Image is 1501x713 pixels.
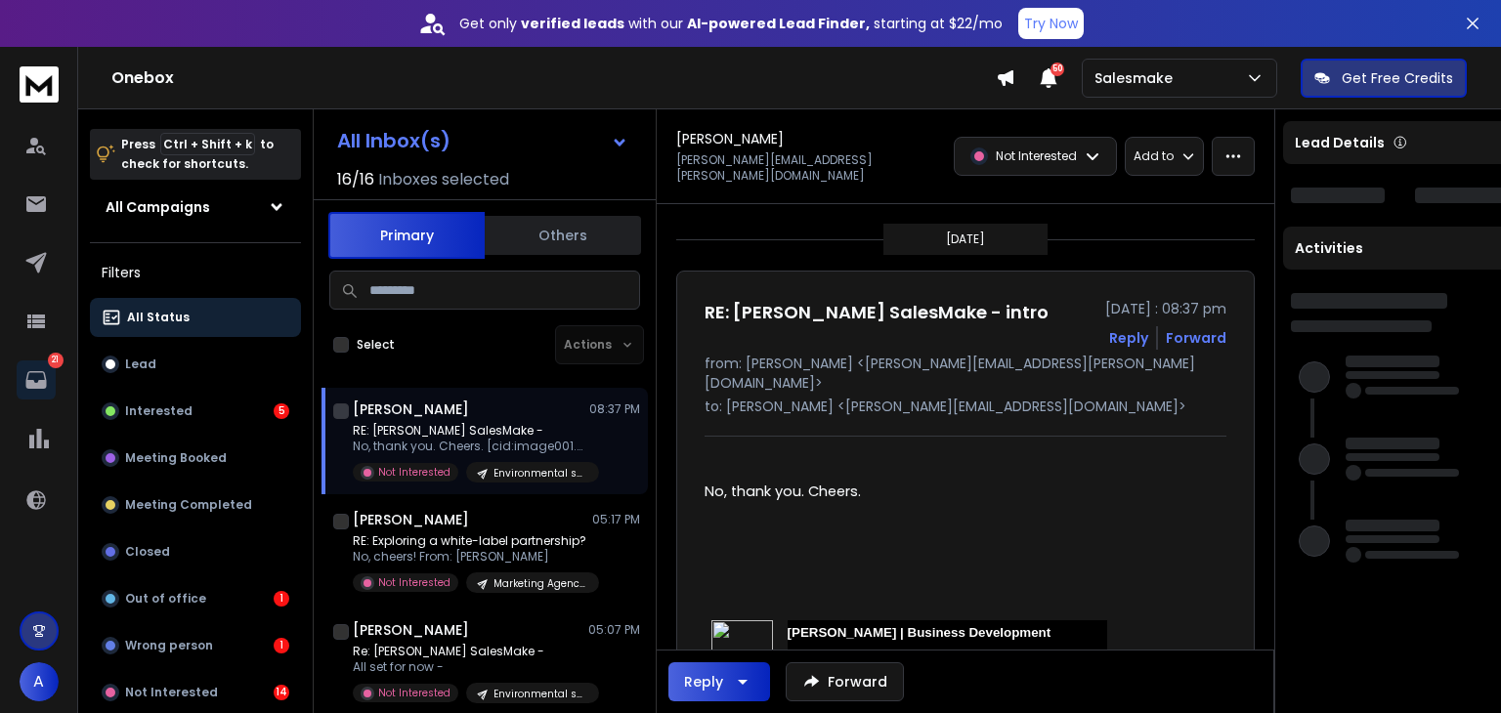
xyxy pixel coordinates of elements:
[111,66,996,90] h1: Onebox
[521,14,624,33] strong: verified leads
[1109,328,1148,348] button: Reply
[668,662,770,701] button: Reply
[20,662,59,701] button: A
[788,625,1054,663] span: [PERSON_NAME] | Business Development Manager |
[90,485,301,524] button: Meeting Completed
[125,544,170,560] p: Closed
[378,168,509,191] h3: Inboxes selected
[90,439,301,478] button: Meeting Booked
[1134,148,1174,164] p: Add to
[48,353,64,368] p: 21
[353,399,469,419] h1: [PERSON_NAME]
[125,638,213,653] p: Wrong person
[705,482,861,501] span: No, thank you. Cheers.
[996,148,1077,164] p: Not Interested
[493,687,587,701] p: Environmental services / 11-20 / [GEOGRAPHIC_DATA]
[121,135,274,174] p: Press to check for shortcuts.
[459,14,1003,33] p: Get only with our starting at $22/mo
[676,129,784,148] h1: [PERSON_NAME]
[274,685,289,700] div: 14
[378,465,450,480] p: Not Interested
[493,466,587,481] p: Environmental services / 11-20 / [GEOGRAPHIC_DATA]
[274,638,289,653] div: 1
[786,662,904,701] button: Forward
[378,686,450,700] p: Not Interested
[493,576,587,591] p: Marketing Agency Owners
[274,591,289,607] div: 1
[353,533,587,549] p: RE: Exploring a white-label partnership?
[125,591,206,607] p: Out of office
[705,299,1049,326] h1: RE: [PERSON_NAME] SalesMake - intro
[127,310,190,325] p: All Status
[90,259,301,286] h3: Filters
[20,66,59,103] img: logo
[588,622,640,638] p: 05:07 PM
[90,532,301,571] button: Closed
[90,673,301,712] button: Not Interested14
[328,212,485,259] button: Primary
[1051,63,1064,76] span: 50
[17,360,56,399] a: 21
[125,356,156,372] p: Lead
[676,152,942,184] p: [PERSON_NAME][EMAIL_ADDRESS][PERSON_NAME][DOMAIN_NAME]
[160,133,255,155] span: Ctrl + Shift + k
[322,121,644,160] button: All Inbox(s)
[1105,299,1226,318] p: [DATE] : 08:37 pm
[1295,133,1385,152] p: Lead Details
[90,345,301,384] button: Lead
[353,423,587,439] p: RE: [PERSON_NAME] SalesMake -
[353,549,587,565] p: No, cheers! From: [PERSON_NAME]
[337,131,450,150] h1: All Inbox(s)
[353,439,587,454] p: No, thank you. Cheers. [cid:image001.png@01DC0B8E.2EDBA380]
[1094,68,1180,88] p: Salesmake
[353,644,587,659] p: Re: [PERSON_NAME] SalesMake -
[90,298,301,337] button: All Status
[1018,8,1084,39] button: Try Now
[125,403,193,419] p: Interested
[705,397,1226,416] p: to: [PERSON_NAME] <[PERSON_NAME][EMAIL_ADDRESS][DOMAIN_NAME]>
[125,685,218,700] p: Not Interested
[378,575,450,590] p: Not Interested
[1342,68,1453,88] p: Get Free Credits
[353,620,469,640] h1: [PERSON_NAME]
[684,672,723,692] div: Reply
[705,354,1226,393] p: from: [PERSON_NAME] <[PERSON_NAME][EMAIL_ADDRESS][PERSON_NAME][DOMAIN_NAME]>
[687,14,870,33] strong: AI-powered Lead Finder,
[357,337,395,353] label: Select
[125,497,252,513] p: Meeting Completed
[90,392,301,431] button: Interested5
[90,579,301,618] button: Out of office1
[485,214,641,257] button: Others
[274,403,289,419] div: 5
[1301,59,1467,98] button: Get Free Credits
[353,510,469,529] h1: [PERSON_NAME]
[106,197,210,217] h1: All Campaigns
[711,620,773,709] img: image001.png@01DC0B8E.2EDBA380
[946,231,985,247] p: [DATE]
[353,659,587,675] p: All set for now -
[1166,328,1226,348] div: Forward
[90,188,301,227] button: All Campaigns
[592,512,640,527] p: 05:17 PM
[589,401,640,417] p: 08:37 PM
[1024,14,1078,33] p: Try Now
[90,626,301,665] button: Wrong person1
[337,168,374,191] span: 16 / 16
[848,649,960,663] a: @matthew_anden
[125,450,227,466] p: Meeting Booked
